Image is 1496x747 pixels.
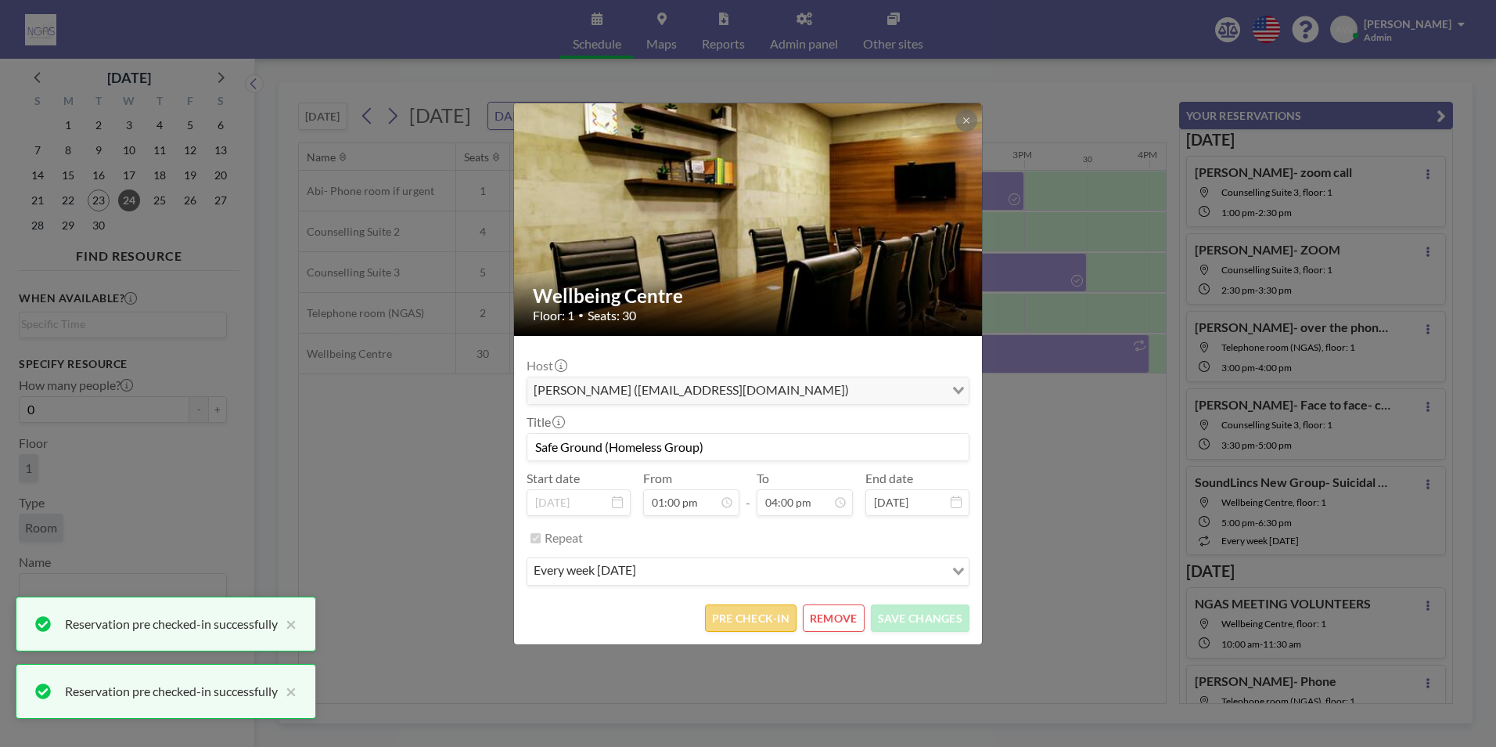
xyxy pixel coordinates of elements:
[643,471,672,486] label: From
[278,615,297,633] button: close
[530,381,852,401] span: [PERSON_NAME] ([EMAIL_ADDRESS][DOMAIN_NAME])
[803,604,865,632] button: REMOVE
[705,604,797,632] button: PRE CHECK-IN
[278,682,297,701] button: close
[65,615,278,633] div: Reservation pre checked-in successfully
[65,682,278,701] div: Reservation pre checked-in successfully
[578,309,584,321] span: •
[533,284,965,308] h2: Wellbeing Centre
[854,381,943,401] input: Search for option
[588,308,636,323] span: Seats: 30
[527,434,969,460] input: (No title)
[527,471,580,486] label: Start date
[871,604,969,632] button: SAVE CHANGES
[545,530,583,546] label: Repeat
[641,561,943,582] input: Search for option
[527,558,969,585] div: Search for option
[746,476,750,511] span: -
[533,308,574,323] span: Floor: 1
[527,377,969,404] div: Search for option
[757,471,769,486] label: To
[527,414,563,430] label: Title
[514,63,984,376] img: 537.jpg
[865,471,913,486] label: End date
[530,561,639,582] span: every week [DATE]
[527,358,566,373] label: Host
